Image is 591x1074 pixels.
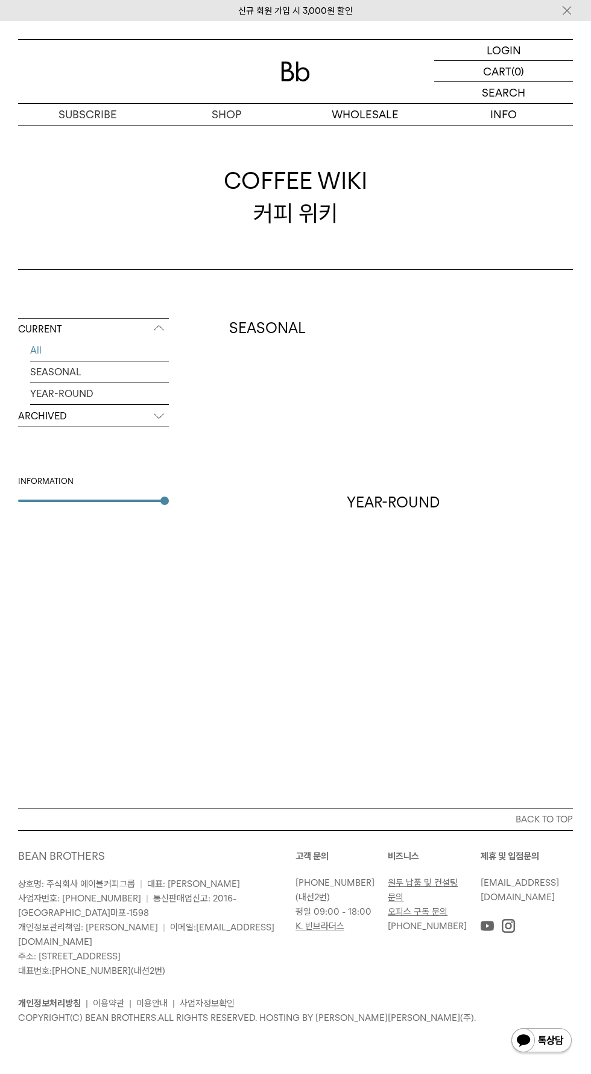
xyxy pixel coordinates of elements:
p: (0) [511,61,524,81]
span: | [146,893,148,904]
p: ARCHIVED [18,405,169,427]
a: [PHONE_NUMBER] [295,877,375,888]
span: | [140,879,142,889]
img: 로고 [281,62,310,81]
span: 대표: [PERSON_NAME] [147,879,240,889]
p: 평일 09:00 - 18:00 [295,904,382,919]
span: 주소: [STREET_ADDRESS] [18,951,121,962]
span: COFFEE WIKI [224,165,367,197]
a: K. 빈브라더스 [295,921,344,932]
a: [PHONE_NUMBER] [52,965,131,976]
p: 제휴 및 입점문의 [481,849,573,863]
p: INFO [434,104,573,125]
span: 개인정보관리책임: [PERSON_NAME] [18,922,158,933]
a: SUBSCRIBE [18,104,157,125]
p: WHOLESALE [295,104,434,125]
span: | [163,922,165,933]
a: 이용안내 [136,998,168,1009]
li: | [86,996,88,1011]
a: CART (0) [434,61,573,82]
p: LOGIN [487,40,521,60]
h2: SEASONAL [229,318,573,338]
a: SEASONAL [30,361,169,383]
a: SHOP [157,104,295,125]
a: 원두 납품 및 컨설팅 문의 [388,877,458,903]
p: CURRENT [18,319,169,340]
span: 사업자번호: [PHONE_NUMBER] [18,893,141,904]
a: All [30,340,169,361]
span: 대표번호: (내선2번) [18,965,165,976]
p: COPYRIGHT(C) BEAN BROTHERS. ALL RIGHTS RESERVED. HOSTING BY [PERSON_NAME][PERSON_NAME](주). [18,1011,573,1025]
p: 비즈니스 [388,849,480,863]
li: | [172,996,175,1011]
a: YEAR-ROUND [30,383,169,404]
p: SEARCH [482,82,525,103]
a: BEAN BROTHERS [18,850,105,862]
a: 신규 회원 가입 시 3,000원 할인 [238,5,353,16]
span: 상호명: 주식회사 에이블커피그룹 [18,879,135,889]
img: 카카오톡 채널 1:1 채팅 버튼 [510,1027,573,1056]
p: 고객 문의 [295,849,388,863]
a: 오피스 구독 문의 [388,906,447,917]
div: INFORMATION [18,475,169,488]
a: LOGIN [434,40,573,61]
a: 이용약관 [93,998,124,1009]
button: BACK TO TOP [18,809,573,830]
div: 커피 위키 [224,165,367,229]
a: 개인정보처리방침 [18,998,81,1009]
a: 사업자정보확인 [180,998,235,1009]
a: [PHONE_NUMBER] [388,921,467,932]
li: | [129,996,131,1011]
p: CART [483,61,511,81]
a: [EMAIL_ADDRESS][DOMAIN_NAME] [481,877,559,903]
p: (내선2번) [295,875,382,904]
